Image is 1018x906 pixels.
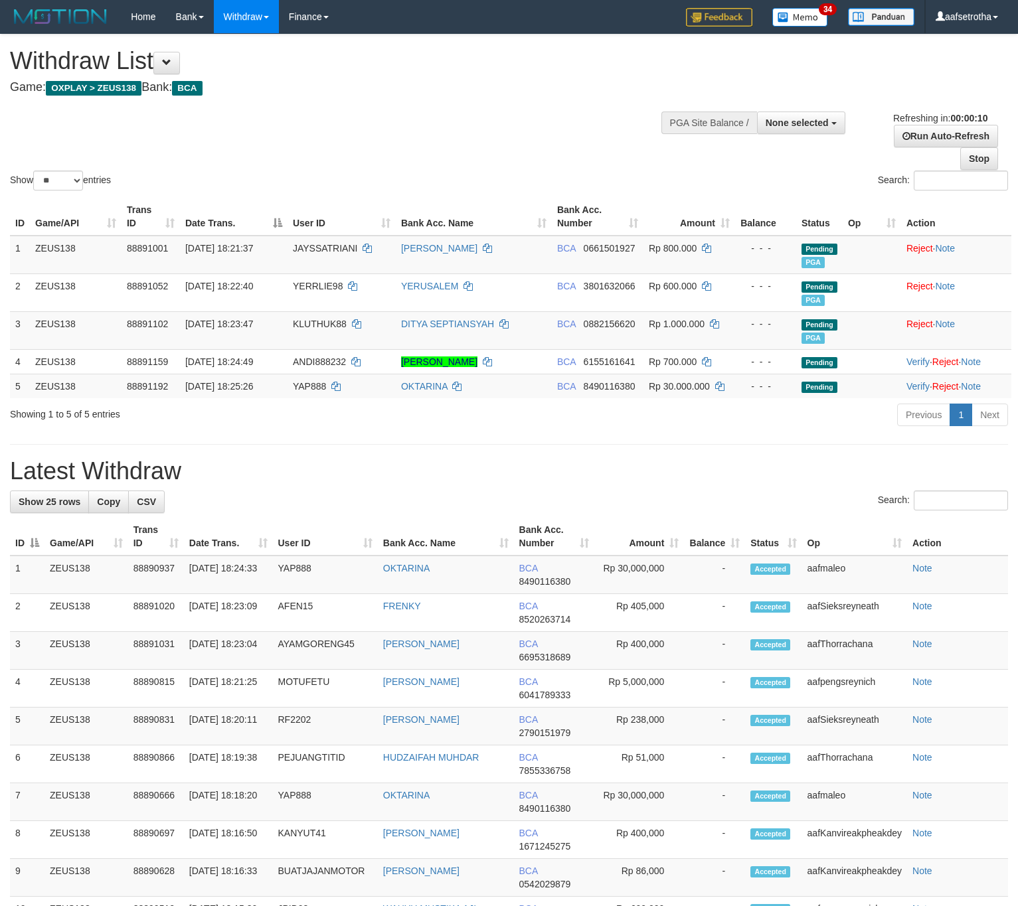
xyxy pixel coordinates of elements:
[293,381,326,392] span: YAP888
[894,125,998,147] a: Run Auto-Refresh
[684,821,745,859] td: -
[10,374,30,398] td: 5
[184,594,273,632] td: [DATE] 18:23:09
[594,632,684,670] td: Rp 400,000
[750,791,790,802] span: Accepted
[912,639,932,649] a: Note
[740,242,791,255] div: - - -
[912,601,932,611] a: Note
[906,381,930,392] a: Verify
[557,281,576,291] span: BCA
[584,281,636,291] span: Copy 3801632066 to clipboard
[184,670,273,708] td: [DATE] 18:21:25
[519,879,571,889] span: Copy 0542029879 to clipboard
[519,866,538,876] span: BCA
[185,281,253,291] span: [DATE] 18:22:40
[932,356,959,367] a: Reject
[519,676,538,687] span: BCA
[557,319,576,329] span: BCA
[185,381,253,392] span: [DATE] 18:25:26
[750,639,790,650] span: Accepted
[128,708,184,745] td: 88890831
[901,374,1011,398] td: · ·
[901,349,1011,374] td: · ·
[735,198,796,236] th: Balance
[128,859,184,897] td: 88890628
[912,676,932,687] a: Note
[519,714,538,725] span: BCA
[519,601,538,611] span: BCA
[901,236,1011,274] td: ·
[519,652,571,662] span: Copy 6695318689 to clipboard
[802,859,907,897] td: aafKanvireakpheakdey
[10,632,44,670] td: 3
[594,708,684,745] td: Rp 238,000
[594,556,684,594] td: Rp 30,000,000
[30,198,122,236] th: Game/API: activate to sort column ascending
[10,402,414,421] div: Showing 1 to 5 of 5 entries
[649,381,710,392] span: Rp 30.000.000
[750,677,790,688] span: Accepted
[519,563,538,573] span: BCA
[594,594,684,632] td: Rp 405,000
[44,518,128,556] th: Game/API: activate to sort column ascending
[557,243,576,254] span: BCA
[128,783,184,821] td: 88890666
[740,355,791,368] div: - - -
[184,632,273,670] td: [DATE] 18:23:04
[10,349,30,374] td: 4
[10,518,44,556] th: ID: activate to sort column descending
[684,594,745,632] td: -
[684,708,745,745] td: -
[961,356,981,367] a: Note
[766,117,829,128] span: None selected
[584,381,636,392] span: Copy 8490116380 to clipboard
[584,356,636,367] span: Copy 6155161641 to clipboard
[802,295,825,306] span: Marked by aafpengsreynich
[684,518,745,556] th: Balance: activate to sort column ascending
[128,556,184,594] td: 88890937
[843,198,901,236] th: Op: activate to sort column ascending
[273,670,378,708] td: MOTUFETU
[519,752,538,763] span: BCA
[907,518,1008,556] th: Action
[293,243,358,254] span: JAYSSATRIANI
[273,783,378,821] td: YAP888
[288,198,396,236] th: User ID: activate to sort column ascending
[961,381,981,392] a: Note
[30,311,122,349] td: ZEUS138
[557,381,576,392] span: BCA
[128,491,165,513] a: CSV
[594,518,684,556] th: Amount: activate to sort column ascending
[401,243,477,254] a: [PERSON_NAME]
[584,243,636,254] span: Copy 0661501927 to clipboard
[819,3,837,15] span: 34
[519,765,571,776] span: Copy 7855336758 to clipboard
[935,319,955,329] a: Note
[184,556,273,594] td: [DATE] 18:24:33
[802,556,907,594] td: aafmaleo
[514,518,595,556] th: Bank Acc. Number: activate to sort column ascending
[897,404,950,426] a: Previous
[396,198,552,236] th: Bank Acc. Name: activate to sort column ascending
[802,257,825,268] span: Marked by aafpengsreynich
[686,8,752,27] img: Feedback.jpg
[10,491,89,513] a: Show 25 rows
[519,727,571,738] span: Copy 2790151979 to clipboard
[293,356,346,367] span: ANDI888232
[273,556,378,594] td: YAP888
[273,821,378,859] td: KANYUT41
[383,752,479,763] a: HUDZAIFAH MUHDAR
[935,281,955,291] a: Note
[684,670,745,708] td: -
[750,828,790,840] span: Accepted
[401,356,477,367] a: [PERSON_NAME]
[273,859,378,897] td: BUATJAJANMOTOR
[33,171,83,190] select: Showentries
[914,491,1008,510] input: Search:
[30,236,122,274] td: ZEUS138
[128,518,184,556] th: Trans ID: activate to sort column ascending
[740,279,791,293] div: - - -
[757,112,845,134] button: None selected
[46,81,141,96] span: OXPLAY > ZEUS138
